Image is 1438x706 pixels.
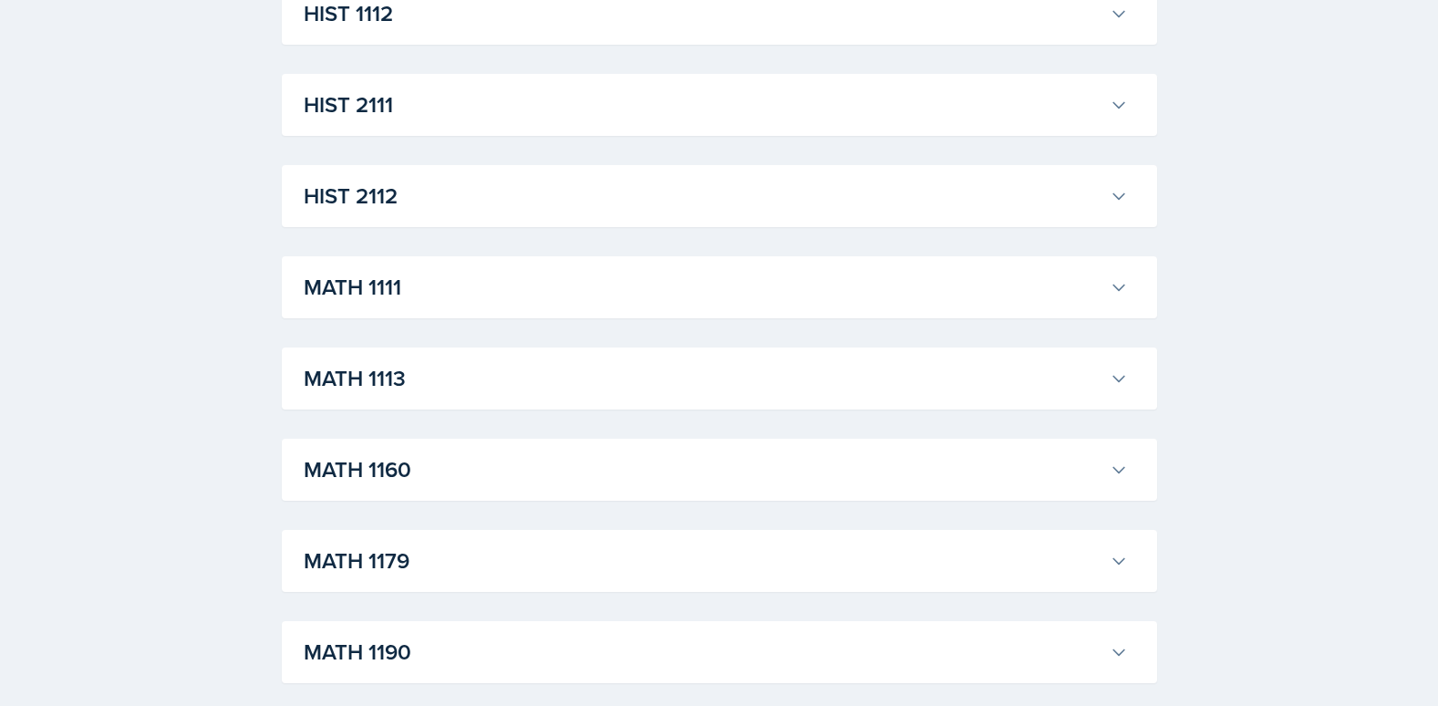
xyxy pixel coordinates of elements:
button: MATH 1113 [300,358,1132,399]
button: HIST 2112 [300,176,1132,216]
button: MATH 1190 [300,632,1132,672]
h3: MATH 1179 [304,545,1102,577]
h3: HIST 2111 [304,88,1102,121]
button: HIST 2111 [300,85,1132,125]
h3: MATH 1111 [304,271,1102,304]
h3: HIST 2112 [304,180,1102,213]
button: MATH 1179 [300,541,1132,581]
button: MATH 1160 [300,450,1132,490]
h3: MATH 1160 [304,453,1102,486]
h3: MATH 1190 [304,636,1102,669]
h3: MATH 1113 [304,362,1102,395]
button: MATH 1111 [300,267,1132,307]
